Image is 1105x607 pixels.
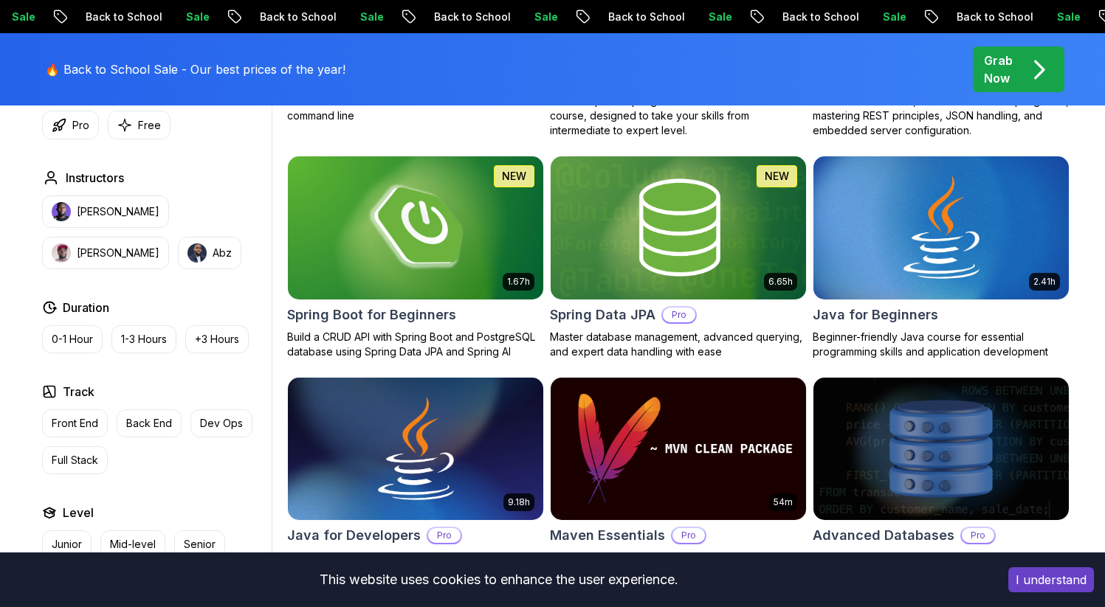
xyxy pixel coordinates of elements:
[63,299,109,316] h2: Duration
[1008,567,1094,592] button: Accept cookies
[813,550,1070,580] p: Advanced database management with SQL, integrity, and practical applications
[52,10,99,24] p: Sale
[77,204,159,219] p: [PERSON_NAME]
[63,383,94,400] h2: Track
[42,325,103,353] button: 0-1 Hour
[300,10,400,24] p: Back to School
[923,10,970,24] p: Sale
[663,308,695,322] p: Pro
[42,237,169,269] button: instructor img[PERSON_NAME]
[174,530,225,558] button: Senior
[213,246,232,260] p: Abz
[187,243,207,263] img: instructor img
[550,525,665,546] h2: Maven Essentials
[121,332,167,347] p: 1-3 Hours
[287,330,544,359] p: Build a CRUD API with Spring Boot and PostgreSQL database using Spring Data JPA and Spring AI
[42,446,108,474] button: Full Stack
[813,525,954,546] h2: Advanced Databases
[52,453,98,468] p: Full Stack
[110,537,156,552] p: Mid-level
[551,378,806,521] img: Maven Essentials card
[574,10,622,24] p: Sale
[551,156,806,299] img: Spring Data JPA card
[813,377,1070,580] a: Advanced Databases cardAdvanced DatabasesProAdvanced database management with SQL, integrity, and...
[190,409,252,437] button: Dev Ops
[507,276,530,288] p: 1.67h
[200,416,243,431] p: Dev Ops
[748,10,796,24] p: Sale
[984,52,1013,87] p: Grab Now
[11,563,986,596] div: This website uses cookies to enhance the user experience.
[1033,276,1056,288] p: 2.41h
[508,496,530,508] p: 9.18h
[996,10,1097,24] p: Back to School
[52,332,93,347] p: 0-1 Hour
[63,504,94,521] h2: Level
[288,156,543,299] img: Spring Boot for Beginners card
[648,10,748,24] p: Back to School
[178,237,241,269] button: instructor imgAbz
[195,332,239,347] p: +3 Hours
[774,496,793,508] p: 54m
[550,377,807,580] a: Maven Essentials card54mMaven EssentialsProLearn how to use Maven to build and manage your Java p...
[125,10,226,24] p: Back to School
[126,416,172,431] p: Back End
[768,276,793,288] p: 6.65h
[77,246,159,260] p: [PERSON_NAME]
[822,10,923,24] p: Back to School
[550,550,807,580] p: Learn how to use Maven to build and manage your Java projects
[108,111,171,139] button: Free
[117,409,182,437] button: Back End
[288,378,543,521] img: Java for Developers card
[813,305,938,325] h2: Java for Beginners
[52,537,82,552] p: Junior
[138,118,161,133] p: Free
[813,378,1069,521] img: Advanced Databases card
[550,156,807,359] a: Spring Data JPA card6.65hNEWSpring Data JPAProMaster database management, advanced querying, and ...
[52,202,71,221] img: instructor img
[287,525,421,546] h2: Java for Developers
[42,530,92,558] button: Junior
[287,377,544,580] a: Java for Developers card9.18hJava for DevelopersProLearn advanced Java concepts to build scalable...
[42,111,99,139] button: Pro
[42,409,108,437] button: Front End
[100,530,165,558] button: Mid-level
[765,169,789,184] p: NEW
[813,156,1070,359] a: Java for Beginners card2.41hJava for BeginnersBeginner-friendly Java course for essential program...
[185,325,249,353] button: +3 Hours
[226,10,273,24] p: Sale
[52,416,98,431] p: Front End
[52,243,71,263] img: instructor img
[287,156,544,359] a: Spring Boot for Beginners card1.67hNEWSpring Boot for BeginnersBuild a CRUD API with Spring Boot ...
[813,94,1070,138] p: Learn to build robust, scalable APIs with Spring Boot, mastering REST principles, JSON handling, ...
[550,94,807,138] p: Dive deep into Spring Boot with our advanced course, designed to take your skills from intermedia...
[428,528,461,543] p: Pro
[962,528,994,543] p: Pro
[550,305,655,325] h2: Spring Data JPA
[400,10,447,24] p: Sale
[184,537,216,552] p: Senior
[111,325,176,353] button: 1-3 Hours
[813,156,1069,299] img: Java for Beginners card
[287,550,544,580] p: Learn advanced Java concepts to build scalable and maintainable applications.
[42,195,169,228] button: instructor img[PERSON_NAME]
[813,330,1070,359] p: Beginner-friendly Java course for essential programming skills and application development
[287,305,456,325] h2: Spring Boot for Beginners
[45,60,345,78] p: 🔥 Back to School Sale - Our best prices of the year!
[502,169,526,184] p: NEW
[72,118,89,133] p: Pro
[550,330,807,359] p: Master database management, advanced querying, and expert data handling with ease
[474,10,574,24] p: Back to School
[287,94,544,123] p: Learn the fundamentals of Linux and how to use the command line
[66,169,124,187] h2: Instructors
[672,528,705,543] p: Pro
